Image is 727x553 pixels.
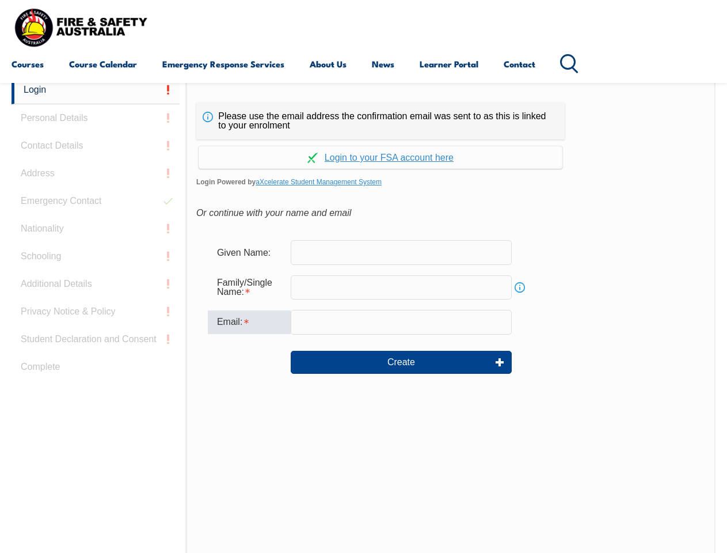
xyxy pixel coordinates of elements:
a: Login [12,76,180,104]
div: Given Name: [208,241,291,263]
a: Courses [12,50,44,78]
a: aXcelerate Student Management System [256,178,382,186]
div: Please use the email address the confirmation email was sent to as this is linked to your enrolment [196,103,565,139]
a: News [372,50,394,78]
div: Or continue with your name and email [196,204,705,222]
button: Create [291,351,512,374]
a: Learner Portal [420,50,478,78]
div: Family/Single Name is required. [208,272,291,303]
a: About Us [310,50,347,78]
span: Login Powered by [196,173,705,191]
a: Info [512,279,528,296]
img: Log in withaxcelerate [307,153,318,163]
a: Course Calendar [69,50,137,78]
a: Contact [504,50,535,78]
a: Emergency Response Services [162,50,284,78]
div: Email is required. [208,310,291,334]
